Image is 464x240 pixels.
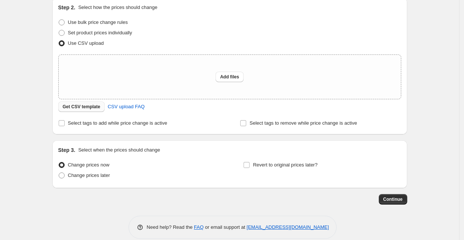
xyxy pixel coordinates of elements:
span: Change prices now [68,162,109,168]
span: Continue [383,196,403,202]
h2: Step 3. [58,146,75,154]
span: Need help? Read the [147,224,194,230]
span: Get CSV template [63,104,100,110]
span: Set product prices individually [68,30,132,35]
button: Continue [379,194,407,205]
span: Select tags to add while price change is active [68,120,167,126]
span: CSV upload FAQ [108,103,145,110]
span: Select tags to remove while price change is active [250,120,357,126]
span: Revert to original prices later? [253,162,318,168]
span: Change prices later [68,172,110,178]
a: FAQ [194,224,204,230]
h2: Step 2. [58,4,75,11]
span: Use CSV upload [68,40,104,46]
span: Add files [220,74,239,80]
button: Add files [216,72,244,82]
span: or email support at [204,224,247,230]
a: CSV upload FAQ [103,101,149,113]
span: Use bulk price change rules [68,19,128,25]
a: [EMAIL_ADDRESS][DOMAIN_NAME] [247,224,329,230]
p: Select how the prices should change [78,4,157,11]
p: Select when the prices should change [78,146,160,154]
button: Get CSV template [58,102,105,112]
